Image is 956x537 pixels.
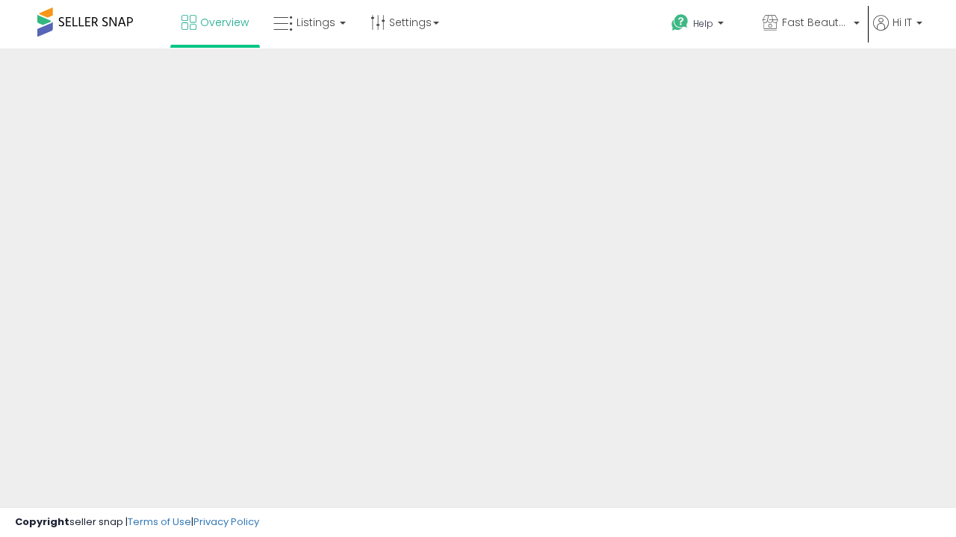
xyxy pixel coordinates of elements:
[671,13,689,32] i: Get Help
[873,15,922,48] a: Hi IT
[15,515,69,529] strong: Copyright
[693,17,713,30] span: Help
[297,15,335,30] span: Listings
[128,515,191,529] a: Terms of Use
[15,515,259,530] div: seller snap | |
[659,2,749,48] a: Help
[200,15,249,30] span: Overview
[193,515,259,529] a: Privacy Policy
[893,15,912,30] span: Hi IT
[782,15,849,30] span: Fast Beauty ([GEOGRAPHIC_DATA])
